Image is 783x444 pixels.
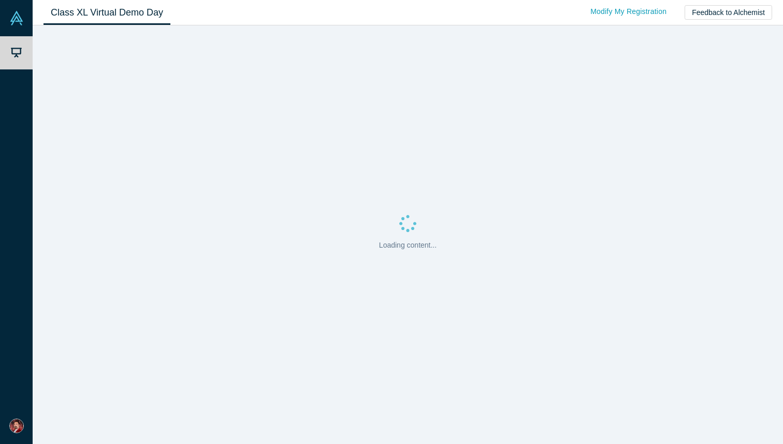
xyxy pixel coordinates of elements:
img: Alchemist Vault Logo [9,11,24,25]
a: Class XL Virtual Demo Day [44,1,170,25]
img: Sunmeet Jolly's Account [9,419,24,433]
a: Modify My Registration [579,3,677,21]
button: Feedback to Alchemist [685,5,772,20]
p: Loading content... [379,240,437,251]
